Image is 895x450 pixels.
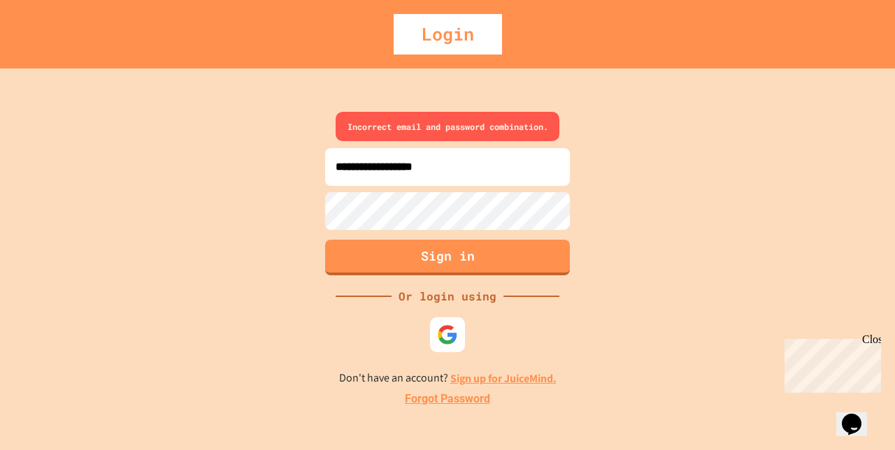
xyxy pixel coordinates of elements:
a: Sign up for JuiceMind. [450,371,557,386]
div: Or login using [392,288,503,305]
a: Forgot Password [405,391,490,407]
iframe: chat widget [836,394,881,436]
p: Don't have an account? [339,370,557,387]
div: Incorrect email and password combination. [336,112,559,141]
img: google-icon.svg [437,324,458,345]
button: Sign in [325,240,570,275]
div: Chat with us now!Close [6,6,96,89]
div: Login [394,14,502,55]
iframe: chat widget [779,333,881,393]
